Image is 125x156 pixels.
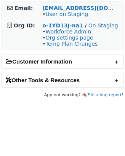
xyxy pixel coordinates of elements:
a: User on Staging [45,11,88,17]
h2: Customer Information [2,54,123,68]
h2: Other Tools & Resources [2,73,123,87]
a: Temp Plan Changes [45,41,98,47]
footer: App not working? 🪳 [2,91,123,99]
a: Workforce Admin [45,29,91,35]
strong: Email: [14,5,33,11]
a: o-1YD13J-na1 [42,22,83,29]
span: • • • [42,29,98,47]
span: • [42,11,88,17]
a: File a bug report! [87,92,123,97]
a: Org settings page [45,35,93,41]
strong: Org ID: [14,22,35,29]
a: On Staging [88,22,118,29]
strong: / [85,22,87,29]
